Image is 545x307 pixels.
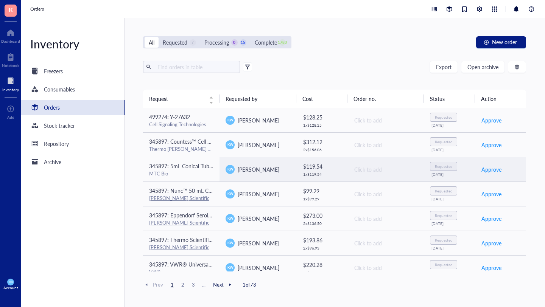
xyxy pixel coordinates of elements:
[303,138,341,146] div: $ 312.12
[238,141,279,149] span: [PERSON_NAME]
[227,167,233,172] span: KW
[1,27,20,43] a: Dashboard
[347,255,424,280] td: Click to add
[149,121,214,128] div: Cell Signaling Technologies
[238,215,279,222] span: [PERSON_NAME]
[149,162,234,170] span: 345897: 5mL Conical Tubes 500/CS
[213,281,234,288] span: Next
[435,189,453,193] div: Requested
[481,141,501,149] span: Approve
[44,158,61,166] div: Archive
[481,163,502,175] button: Approve
[149,146,214,152] div: Thermo [PERSON_NAME] Scientific
[296,90,347,108] th: Cost
[431,270,469,275] div: [DATE]
[190,39,196,46] div: 7
[2,75,19,92] a: Inventory
[481,116,501,124] span: Approve
[481,139,502,151] button: Approve
[436,64,452,70] span: Export
[243,281,256,288] span: 1 of 73
[461,61,505,73] button: Open archive
[227,265,233,270] span: KW
[143,90,220,108] th: Request
[303,260,341,269] div: $ 220.28
[189,281,198,288] span: 3
[1,39,20,43] div: Dashboard
[149,268,214,275] div: VWR
[435,140,453,144] div: Requested
[431,246,469,250] div: [DATE]
[435,115,453,119] div: Requested
[354,116,418,124] div: Click to add
[303,187,341,195] div: $ 99.29
[481,239,501,247] span: Approve
[481,190,501,198] span: Approve
[481,264,501,272] span: Approve
[347,231,424,255] td: Click to add
[227,191,233,197] span: KW
[303,246,341,250] div: 2 x $ 96.93
[303,113,341,121] div: $ 128.25
[149,38,154,47] div: All
[149,236,305,243] span: 345897: Thermo Scientific BioLite Cell Culture Treated Flasks (T75)
[238,264,279,271] span: [PERSON_NAME]
[178,281,187,288] span: 2
[21,82,125,97] a: Consumables
[9,281,12,283] span: KW
[481,212,502,225] button: Approve
[21,136,125,151] a: Repository
[168,281,177,288] span: 1
[3,285,18,290] div: Account
[431,147,469,152] div: [DATE]
[21,118,125,133] a: Stock tracker
[431,172,469,177] div: [DATE]
[44,103,60,112] div: Orders
[238,239,279,247] span: [PERSON_NAME]
[21,36,125,51] div: Inventory
[2,63,19,68] div: Notebook
[199,281,209,288] span: ...
[303,172,341,177] div: 1 x $ 119.54
[220,90,296,108] th: Requested by
[481,114,502,126] button: Approve
[227,216,233,221] span: KW
[303,236,341,244] div: $ 193.86
[303,123,341,127] div: 1 x $ 128.25
[435,238,453,242] div: Requested
[354,165,418,174] div: Click to add
[347,108,424,133] td: Click to add
[354,214,418,223] div: Click to add
[44,121,75,130] div: Stock tracker
[481,188,502,200] button: Approve
[475,90,526,108] th: Action
[240,39,246,46] div: 15
[492,39,517,45] span: New order
[467,64,498,70] span: Open archive
[149,243,209,251] a: [PERSON_NAME] Scientific
[431,197,469,201] div: [DATE]
[2,51,19,68] a: Notebook
[430,61,458,73] button: Export
[303,270,341,275] div: 4 x $ 55.07
[231,39,238,46] div: 0
[347,181,424,206] td: Click to add
[44,85,75,93] div: Consumables
[431,123,469,127] div: [DATE]
[227,142,233,147] span: KW
[149,138,266,145] span: 345897: Countess™ Cell Counting Chamber Slides
[354,239,418,247] div: Click to add
[238,166,279,173] span: [PERSON_NAME]
[149,113,190,121] span: 499274: Y-27632
[347,157,424,181] td: Click to add
[21,154,125,169] a: Archive
[481,165,501,174] span: Approve
[476,36,526,48] button: New order
[481,262,502,274] button: Approve
[354,141,418,149] div: Click to add
[481,237,502,249] button: Approve
[303,162,341,171] div: $ 119.54
[30,5,45,13] a: Orders
[238,190,279,198] span: [PERSON_NAME]
[149,194,209,202] a: [PERSON_NAME] Scientific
